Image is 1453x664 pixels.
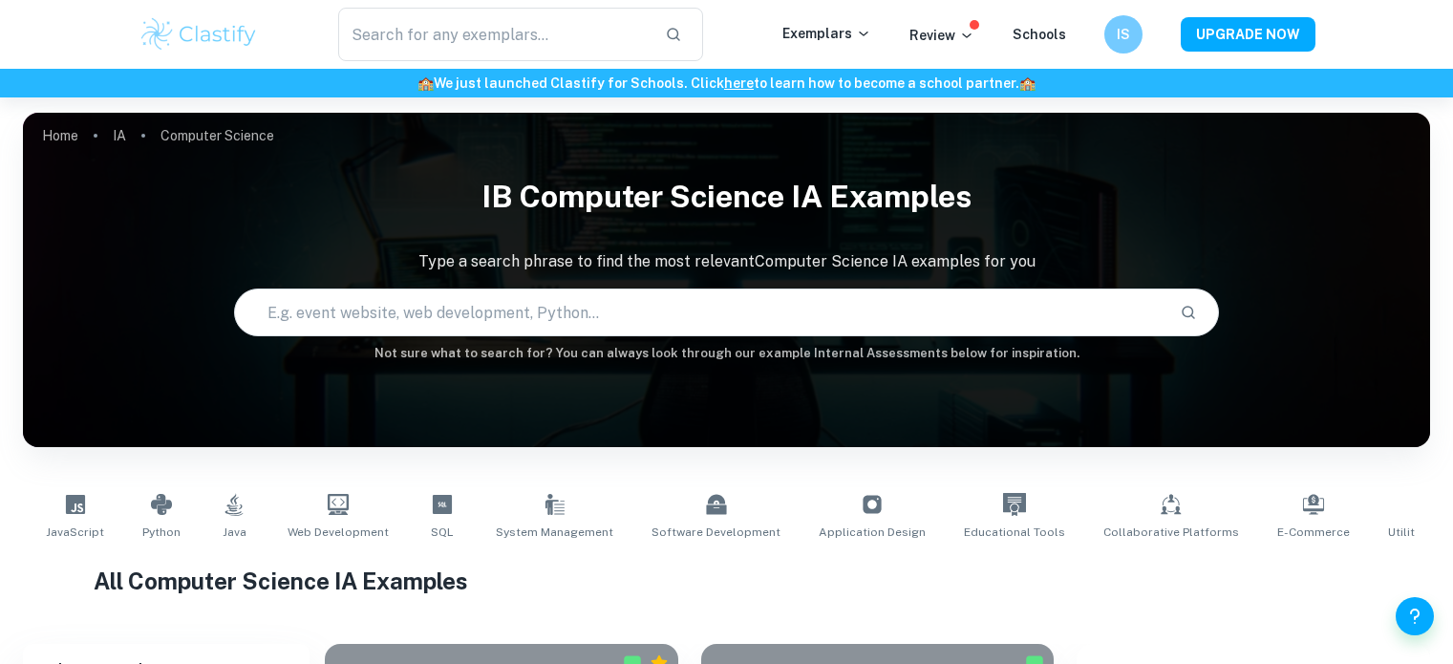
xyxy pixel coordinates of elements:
h1: All Computer Science IA Examples [94,564,1360,598]
span: Java [223,524,246,541]
span: Software Development [652,524,780,541]
span: System Management [496,524,613,541]
p: Exemplars [782,23,871,44]
span: Collaborative Platforms [1103,524,1239,541]
button: IS [1104,15,1143,54]
span: Educational Tools [964,524,1065,541]
button: Search [1172,296,1205,329]
span: 🏫 [1019,75,1036,91]
span: Python [142,524,181,541]
span: Application Design [819,524,926,541]
p: Computer Science [160,125,274,146]
input: E.g. event website, web development, Python... [235,286,1165,339]
a: Home [42,122,78,149]
span: Web Development [288,524,389,541]
h6: Not sure what to search for? You can always look through our example Internal Assessments below f... [23,344,1430,363]
p: Type a search phrase to find the most relevant Computer Science IA examples for you [23,250,1430,273]
span: 🏫 [417,75,434,91]
h1: IB Computer Science IA examples [23,166,1430,227]
a: IA [113,122,126,149]
p: Review [909,25,974,46]
a: Schools [1013,27,1066,42]
button: UPGRADE NOW [1181,17,1315,52]
span: JavaScript [46,524,104,541]
input: Search for any exemplars... [338,8,651,61]
img: Clastify logo [139,15,260,54]
h6: IS [1112,24,1134,45]
a: here [724,75,754,91]
span: SQL [431,524,454,541]
h6: We just launched Clastify for Schools. Click to learn how to become a school partner. [4,73,1449,94]
span: E-commerce [1277,524,1350,541]
button: Help and Feedback [1396,597,1434,635]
